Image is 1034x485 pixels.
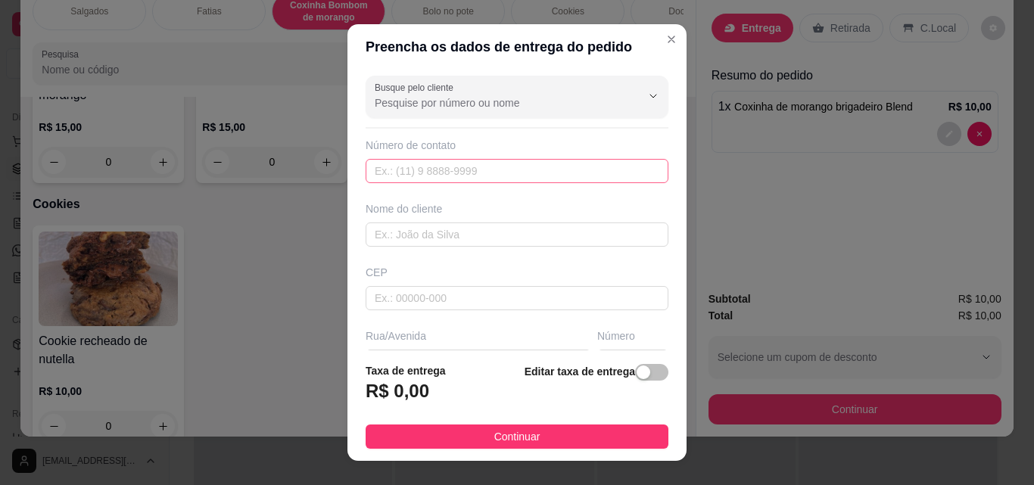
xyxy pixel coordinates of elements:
div: Nome do cliente [366,201,668,216]
input: Ex.: João da Silva [366,222,668,247]
input: Ex.: Rua Oscar Freire [366,350,591,374]
span: Continuar [494,428,540,445]
h3: R$ 0,00 [366,379,429,403]
header: Preencha os dados de entrega do pedido [347,24,687,70]
div: CEP [366,265,668,280]
div: Número [597,328,668,344]
button: Continuar [366,424,668,449]
input: Ex.: 00000-000 [366,286,668,310]
button: Show suggestions [641,84,665,108]
div: Rua/Avenida [366,328,591,344]
input: Busque pelo cliente [375,95,617,110]
input: Ex.: (11) 9 8888-9999 [366,159,668,183]
div: Número de contato [366,138,668,153]
strong: Taxa de entrega [366,365,446,377]
button: Close [659,27,684,51]
label: Busque pelo cliente [375,81,459,94]
input: Ex.: 44 [597,350,668,374]
strong: Editar taxa de entrega [525,365,635,378]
